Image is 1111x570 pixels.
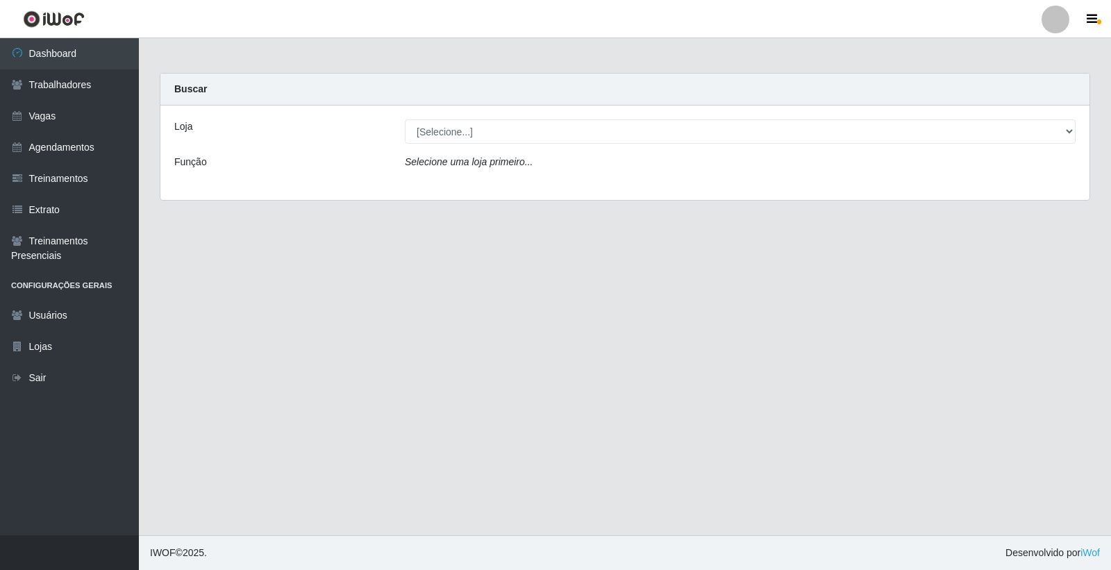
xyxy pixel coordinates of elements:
[174,83,207,94] strong: Buscar
[174,155,207,169] label: Função
[150,547,176,558] span: IWOF
[23,10,85,28] img: CoreUI Logo
[1005,546,1100,560] span: Desenvolvido por
[174,119,192,134] label: Loja
[150,546,207,560] span: © 2025 .
[405,156,533,167] i: Selecione uma loja primeiro...
[1080,547,1100,558] a: iWof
